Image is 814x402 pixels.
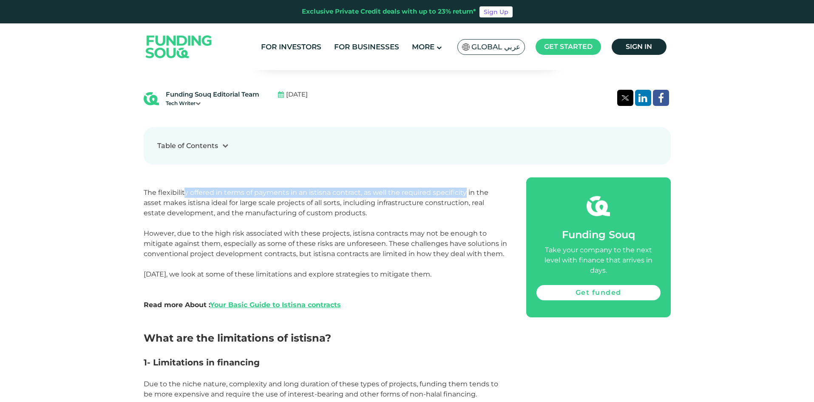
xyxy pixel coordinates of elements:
[144,91,159,106] img: Blog Author
[587,194,610,218] img: fsicon
[144,301,341,309] span: Read more About :
[144,229,507,258] span: However, due to the high risk associated with these projects, istisna contracts may not be enough...
[166,100,259,107] div: Tech Writer
[144,380,498,398] span: Due to the niche nature, complexity and long duration of these types of projects, funding them te...
[612,39,667,55] a: Sign in
[621,95,629,100] img: twitter
[471,42,520,52] span: Global عربي
[626,43,652,51] span: Sign in
[412,43,434,51] span: More
[144,332,331,344] span: What are the limitations of istisna?
[332,40,401,54] a: For Businesses
[259,40,323,54] a: For Investors
[544,43,593,51] span: Get started
[144,270,431,278] span: [DATE], we look at some of these limitations and explore strategies to mitigate them.
[286,90,308,100] span: [DATE]
[144,188,488,217] span: The flexibility offered in terms of payments in an istisna contract, as well the required specifi...
[562,228,635,241] span: Funding Souq
[462,43,470,51] img: SA Flag
[302,7,476,17] div: Exclusive Private Credit deals with up to 23% return*
[157,141,218,151] div: Table of Contents
[137,26,221,68] img: Logo
[166,90,259,100] div: Funding Souq Editorial Team
[536,245,661,276] div: Take your company to the next level with finance that arrives in days.
[210,301,341,309] a: Your Basic Guide to Istisna contracts
[536,285,661,300] a: Get funded
[479,6,513,17] a: Sign Up
[144,357,260,368] span: 1- Limitations in financing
